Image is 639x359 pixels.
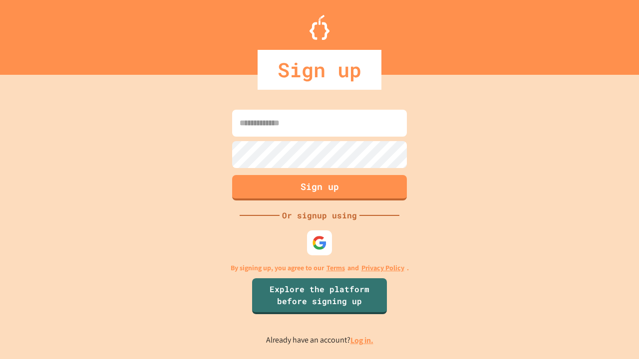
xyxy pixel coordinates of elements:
[280,209,359,221] div: Or signup using
[231,263,409,273] p: By signing up, you agree to our and .
[252,278,387,314] a: Explore the platform before signing up
[312,235,327,250] img: google-icon.svg
[361,263,404,273] a: Privacy Policy
[326,263,345,273] a: Terms
[258,50,381,90] div: Sign up
[232,175,407,200] button: Sign up
[266,334,373,347] p: Already have an account?
[350,335,373,346] a: Log in.
[310,15,329,40] img: Logo.svg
